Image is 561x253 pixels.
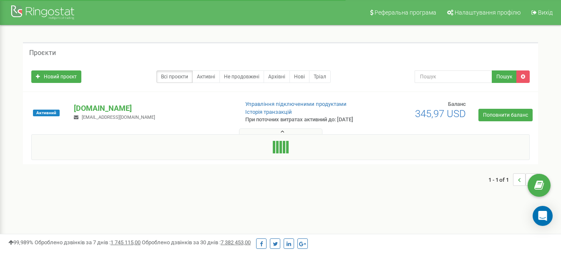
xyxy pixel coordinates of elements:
h5: Проєкти [29,49,56,57]
input: Пошук [415,70,492,83]
span: 345,97 USD [415,108,466,120]
a: Активні [192,70,220,83]
p: [DOMAIN_NAME] [74,103,231,114]
u: 1 745 115,00 [111,239,141,245]
span: Активний [33,110,60,116]
a: Тріал [309,70,331,83]
span: Вихід [538,9,553,16]
span: Баланс [448,101,466,107]
span: Оброблено дзвінків за 7 днів : [35,239,141,245]
a: Новий проєкт [31,70,81,83]
a: Управління підключеними продуктами [245,101,347,107]
u: 7 382 453,00 [221,239,251,245]
p: При поточних витратах активний до: [DATE] [245,116,360,124]
a: Архівні [264,70,290,83]
span: [EMAIL_ADDRESS][DOMAIN_NAME] [82,115,155,120]
span: 1 - 1 of 1 [488,173,513,186]
a: Поповнити баланс [478,109,533,121]
a: Нові [289,70,309,83]
a: Не продовжені [219,70,264,83]
span: Налаштування профілю [455,9,521,16]
span: 99,989% [8,239,33,245]
button: Пошук [492,70,517,83]
a: Всі проєкти [156,70,193,83]
nav: ... [488,165,538,194]
div: Open Intercom Messenger [533,206,553,226]
span: Оброблено дзвінків за 30 днів : [142,239,251,245]
a: Історія транзакцій [245,109,292,115]
span: Реферальна програма [375,9,436,16]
